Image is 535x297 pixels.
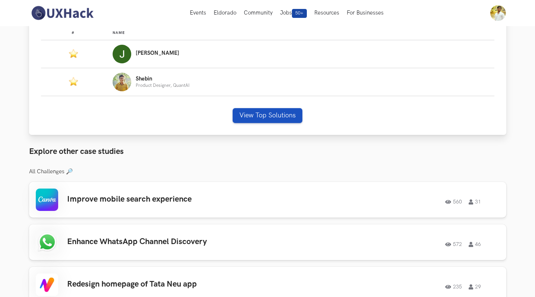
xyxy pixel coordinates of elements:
[113,73,131,91] img: Profile photo
[469,242,481,247] span: 46
[136,50,179,56] p: [PERSON_NAME]
[292,9,307,18] span: 50+
[67,195,279,204] h3: Improve mobile search experience
[136,83,189,88] p: Product Designer, QuantAI
[113,31,125,35] span: Name
[67,237,279,247] h3: Enhance WhatsApp Channel Discovery
[233,108,302,123] button: View Top Solutions
[72,31,75,35] span: #
[29,5,95,21] img: UXHack-logo.png
[469,284,481,290] span: 29
[445,199,462,205] span: 560
[29,22,506,135] div: Leaderboard & Top Solutions
[69,48,78,58] img: Featured
[29,224,506,260] a: Enhance WhatsApp Channel Discovery57246
[490,5,506,21] img: Your profile pic
[29,182,506,218] a: Improve mobile search experience56031
[445,242,462,247] span: 572
[67,279,279,289] h3: Redesign homepage of Tata Neu app
[136,76,189,82] p: Shebin
[29,147,506,157] h3: Explore other case studies
[29,168,506,175] h3: All Challenges 🔎
[69,76,78,86] img: Featured
[41,25,494,96] table: Leaderboard
[113,45,131,63] img: Profile photo
[445,284,462,290] span: 235
[469,199,481,205] span: 31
